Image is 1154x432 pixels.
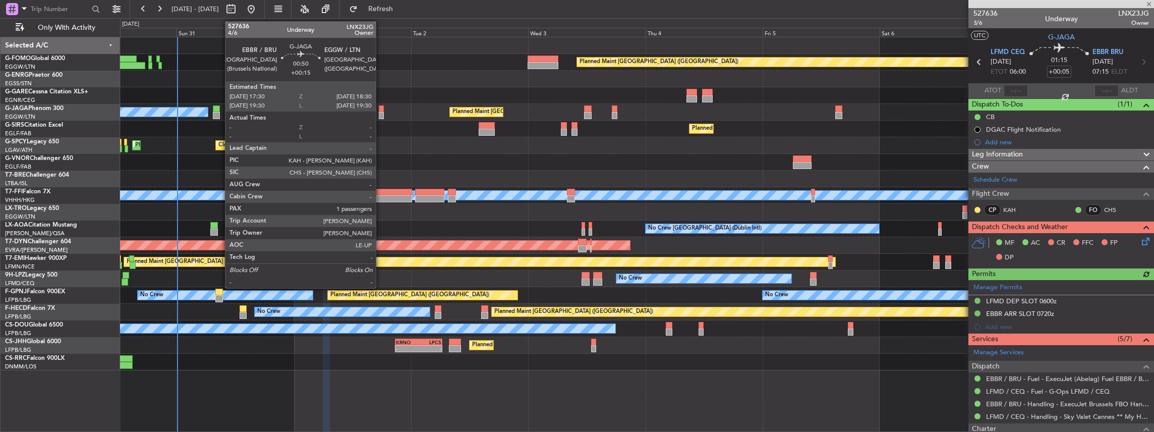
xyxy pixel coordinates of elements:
[972,99,1023,111] span: Dispatch To-Dos
[5,355,27,361] span: CS-RRC
[419,346,441,352] div: -
[5,89,28,95] span: G-GARE
[11,20,109,36] button: Only With Activity
[135,138,251,153] div: Planned Maint Athens ([PERSON_NAME] Intl)
[986,113,995,121] div: CB
[1118,99,1132,110] span: (1/1)
[1092,47,1123,58] span: EBBR BRU
[5,305,55,311] a: F-HECDFalcon 7X
[5,239,71,245] a: T7-DYNChallenger 604
[986,400,1149,408] a: EBBR / BRU - Handling - ExecuJet Brussels FBO Handling Abelag
[5,189,50,195] a: T7-FFIFalcon 7X
[984,204,1001,215] div: CP
[1048,32,1075,42] span: G-JAGA
[5,330,31,337] a: LFPB/LBG
[5,322,63,328] a: CS-DOUGlobal 6500
[1092,67,1109,77] span: 07:15
[5,72,63,78] a: G-ENRGPraetor 600
[5,146,32,154] a: LGAV/ATH
[972,161,989,173] span: Crew
[5,305,27,311] span: F-HECD
[5,113,35,121] a: EGGW/LTN
[991,47,1025,58] span: LFMD CEQ
[5,196,35,204] a: VHHH/HKG
[5,246,68,254] a: EVRA/[PERSON_NAME]
[5,155,73,161] a: G-VNORChallenger 650
[5,139,59,145] a: G-SPCYLegacy 650
[5,56,65,62] a: G-FOMOGlobal 6000
[5,63,35,71] a: EGGW/LTN
[5,205,27,211] span: LX-TRO
[5,339,27,345] span: CS-JHH
[5,122,63,128] a: G-SIRSCitation Excel
[344,1,405,17] button: Refresh
[1121,86,1138,96] span: ALDT
[1085,204,1102,215] div: FO
[1082,238,1093,248] span: FFC
[5,189,23,195] span: T7-FFI
[5,313,31,320] a: LFPB/LBG
[985,138,1149,146] div: Add new
[985,86,1001,96] span: ATOT
[5,180,28,187] a: LTBA/ISL
[5,205,59,211] a: LX-TROLegacy 650
[411,28,528,37] div: Tue 2
[619,271,642,286] div: No Crew
[1003,205,1026,214] a: KAH
[5,255,67,261] a: T7-EMIHawker 900XP
[5,339,61,345] a: CS-JHHGlobal 6000
[1005,238,1014,248] span: MF
[986,412,1149,421] a: LFMD / CEQ - Handling - Sky Valet Cannes ** My Handling**LFMD / CEQ
[5,56,31,62] span: G-FOMO
[986,125,1061,134] div: DGAC Flight Notification
[5,89,88,95] a: G-GARECessna Citation XLS+
[1111,67,1127,77] span: ELDT
[5,105,64,112] a: G-JAGAPhenom 300
[26,24,106,31] span: Only With Activity
[5,213,35,221] a: EGGW/LTN
[396,339,419,345] div: KRNO
[31,2,89,17] input: Trip Number
[1051,56,1067,66] span: 01:15
[1045,14,1078,24] div: Underway
[5,272,57,278] a: 9H-LPZLegacy 500
[5,289,65,295] a: F-GPNJFalcon 900EX
[122,20,139,29] div: [DATE]
[5,163,31,171] a: EGLF/FAB
[5,255,25,261] span: T7-EMI
[5,263,35,271] a: LFMN/NCE
[5,355,65,361] a: CS-RRCFalcon 900LX
[5,272,25,278] span: 9H-LPZ
[5,105,28,112] span: G-JAGA
[5,72,29,78] span: G-ENRG
[1118,334,1132,344] span: (5/7)
[648,221,762,236] div: No Crew [GEOGRAPHIC_DATA] (Dublin Intl)
[5,130,31,137] a: EGLF/FAB
[1031,238,1040,248] span: AC
[5,296,31,304] a: LFPB/LBG
[218,138,361,153] div: Cleaning [GEOGRAPHIC_DATA] ([PERSON_NAME] Intl)
[5,139,27,145] span: G-SPCY
[692,121,851,136] div: Planned Maint [GEOGRAPHIC_DATA] ([GEOGRAPHIC_DATA])
[1118,8,1149,19] span: LNX23JG
[580,55,738,70] div: Planned Maint [GEOGRAPHIC_DATA] ([GEOGRAPHIC_DATA])
[396,346,419,352] div: -
[5,363,36,370] a: DNMM/LOS
[177,28,294,37] div: Sun 31
[972,149,1023,160] span: Leg Information
[5,289,27,295] span: F-GPNJ
[5,346,31,354] a: LFPB/LBG
[1092,57,1113,67] span: [DATE]
[972,188,1009,200] span: Flight Crew
[294,28,411,37] div: Mon 1
[972,334,998,345] span: Services
[419,339,441,345] div: LPCS
[986,387,1110,396] a: LFMD / CEQ - Fuel - G-Ops LFMD / CEQ
[528,28,645,37] div: Wed 3
[973,348,1024,358] a: Manage Services
[1010,67,1026,77] span: 06:00
[646,28,763,37] div: Thu 4
[127,254,223,269] div: Planned Maint [GEOGRAPHIC_DATA]
[1110,238,1118,248] span: FP
[5,122,24,128] span: G-SIRS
